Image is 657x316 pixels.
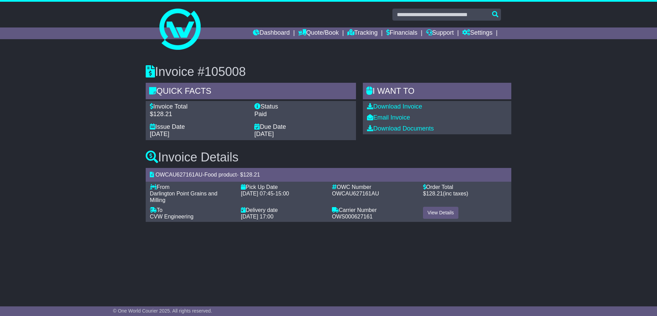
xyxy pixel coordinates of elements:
span: [DATE] 17:00 [241,214,274,219]
span: [DATE] 07:45 [241,191,274,196]
span: OWS000627161 [332,214,372,219]
div: [DATE] [254,131,352,138]
div: Quick Facts [146,83,356,101]
div: From [150,184,234,190]
span: CVW Engineering [150,214,193,219]
a: Download Documents [367,125,434,132]
span: OWCAU627161AU [155,172,202,178]
a: Quote/Book [298,27,339,39]
div: Carrier Number [332,207,416,213]
span: 128.21 [426,191,443,196]
div: - - $ [146,168,511,181]
span: © One World Courier 2025. All rights reserved. [113,308,212,314]
span: 128.21 [243,172,260,178]
div: [DATE] [150,131,247,138]
span: OWCAU627161AU [332,191,379,196]
a: View Details [423,207,458,219]
a: Email Invoice [367,114,410,121]
div: Due Date [254,123,352,131]
div: Invoice Total [150,103,247,111]
div: To [150,207,234,213]
a: Support [426,27,454,39]
div: Paid [254,111,352,118]
h3: Invoice #105008 [146,65,511,79]
div: Delivery date [241,207,325,213]
div: OWC Number [332,184,416,190]
div: Pick Up Date [241,184,325,190]
span: 15:00 [275,191,289,196]
a: Download Invoice [367,103,422,110]
div: Order Total [423,184,507,190]
a: Tracking [347,27,378,39]
div: Issue Date [150,123,247,131]
div: Status [254,103,352,111]
div: I WANT to [363,83,511,101]
div: $128.21 [150,111,247,118]
span: Darlington Point Grains and Milling [150,191,218,203]
a: Financials [386,27,417,39]
h3: Invoice Details [146,150,511,164]
div: $ (inc taxes) [423,190,507,197]
div: - [241,190,325,197]
span: Food product [204,172,237,178]
a: Dashboard [253,27,290,39]
a: Settings [462,27,492,39]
